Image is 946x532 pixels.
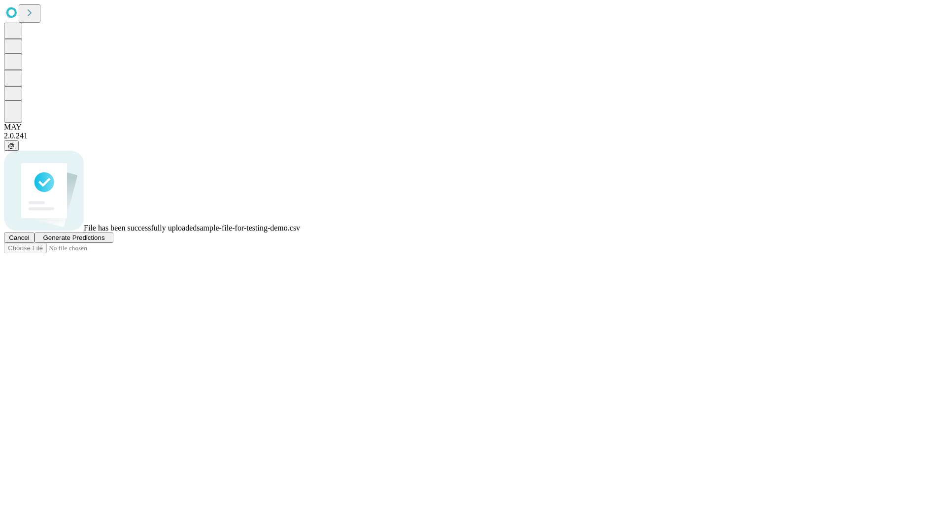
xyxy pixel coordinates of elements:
div: 2.0.241 [4,132,942,140]
button: Generate Predictions [34,233,113,243]
span: sample-file-for-testing-demo.csv [197,224,300,232]
span: File has been successfully uploaded [84,224,197,232]
button: Cancel [4,233,34,243]
div: MAY [4,123,942,132]
span: Cancel [9,234,30,241]
span: Generate Predictions [43,234,104,241]
span: @ [8,142,15,149]
button: @ [4,140,19,151]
